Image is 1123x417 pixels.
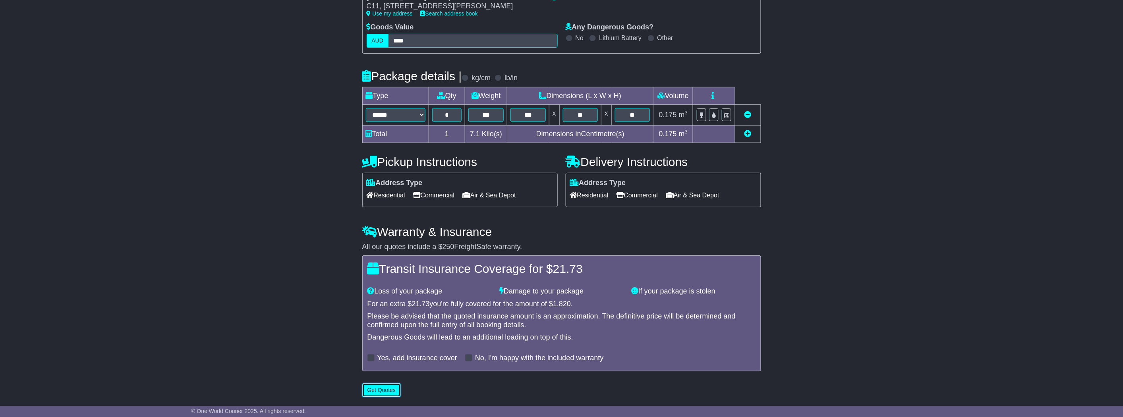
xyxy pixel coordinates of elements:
label: Address Type [570,179,626,187]
td: x [601,104,612,125]
label: Yes, add insurance cover [377,354,457,363]
div: Please be advised that the quoted insurance amount is an approximation. The definitive price will... [367,312,756,329]
div: Damage to your package [495,287,628,296]
div: For an extra $ you're fully covered for the amount of $ . [367,300,756,309]
sup: 3 [685,129,688,135]
label: AUD [367,34,389,48]
h4: Transit Insurance Coverage for $ [367,262,756,275]
span: 21.73 [412,300,430,308]
h4: Warranty & Insurance [362,225,761,238]
span: 7.1 [470,130,480,138]
sup: 3 [685,110,688,116]
td: x [549,104,559,125]
label: Address Type [367,179,423,187]
span: Residential [570,189,609,201]
h4: Delivery Instructions [566,155,761,168]
span: 0.175 [659,111,677,119]
label: Other [657,34,673,42]
a: Remove this item [744,111,752,119]
td: Type [362,87,429,104]
label: Lithium Battery [599,34,642,42]
div: C11, [STREET_ADDRESS][PERSON_NAME] [367,2,543,11]
span: m [679,111,688,119]
span: Air & Sea Depot [462,189,516,201]
div: All our quotes include a $ FreightSafe warranty. [362,243,761,251]
h4: Pickup Instructions [362,155,558,168]
label: Goods Value [367,23,414,32]
span: Air & Sea Depot [666,189,719,201]
a: Search address book [421,10,478,17]
td: Dimensions in Centimetre(s) [507,125,653,143]
span: m [679,130,688,138]
td: Weight [465,87,507,104]
span: © One World Courier 2025. All rights reserved. [191,408,306,414]
div: Loss of your package [363,287,496,296]
div: Dangerous Goods will lead to an additional loading on top of this. [367,333,756,342]
td: 1 [429,125,465,143]
td: Total [362,125,429,143]
td: Kilo(s) [465,125,507,143]
label: Any Dangerous Goods? [566,23,654,32]
a: Use my address [367,10,413,17]
a: Add new item [744,130,752,138]
span: Commercial [617,189,658,201]
span: 250 [443,243,454,251]
td: Qty [429,87,465,104]
label: lb/in [504,74,518,83]
span: 0.175 [659,130,677,138]
span: Commercial [413,189,454,201]
div: If your package is stolen [628,287,760,296]
h4: Package details | [362,69,462,83]
span: 1,820 [553,300,571,308]
span: 21.73 [553,262,583,275]
span: Residential [367,189,405,201]
label: kg/cm [472,74,491,83]
button: Get Quotes [362,383,401,397]
td: Volume [653,87,693,104]
label: No [576,34,584,42]
td: Dimensions (L x W x H) [507,87,653,104]
label: No, I'm happy with the included warranty [475,354,604,363]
